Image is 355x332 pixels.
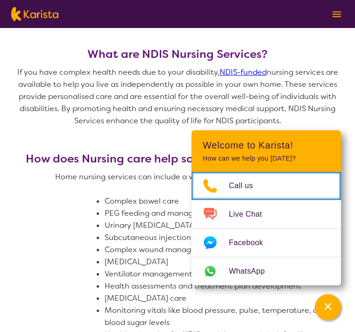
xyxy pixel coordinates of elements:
[229,179,264,193] span: Call us
[105,208,217,218] span: PEG feeding and management
[105,257,168,267] span: [MEDICAL_DATA]
[105,196,179,206] span: Complex bowel care
[11,66,344,127] p: If you have complex health needs due to your disability, nursing services are available to help y...
[11,152,344,165] h3: How does Nursing care help someone with a disability?
[11,48,344,61] h3: What are NDIS Nursing Services?
[192,257,341,285] a: Web link opens in a new tab.
[105,245,215,254] span: Complex wound management
[105,233,194,242] span: Subcutaneous injections
[203,140,330,151] h2: Welcome to Karista!
[105,281,301,291] span: Health assessments and treatment plan development
[315,294,341,320] button: Channel Menu
[105,220,248,230] span: Urinary [MEDICAL_DATA] management
[192,172,341,285] ul: Choose channel
[192,130,341,285] div: Channel Menu
[11,7,58,21] img: Karista logo
[203,155,330,162] p: How can we help you [DATE]?
[333,11,341,17] img: menu
[229,264,276,278] span: WhatsApp
[229,236,274,250] span: Facebook
[229,207,273,221] span: Live Chat
[105,269,280,279] span: Ventilator management and respiratory support
[220,67,267,77] a: NDIS-funded
[105,293,186,303] span: [MEDICAL_DATA] care
[11,171,344,183] p: Home nursing services can include a wide range of support, such as:
[105,305,329,327] span: Monitoring vitals like blood pressure, pulse, temperature, and blood sugar levels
